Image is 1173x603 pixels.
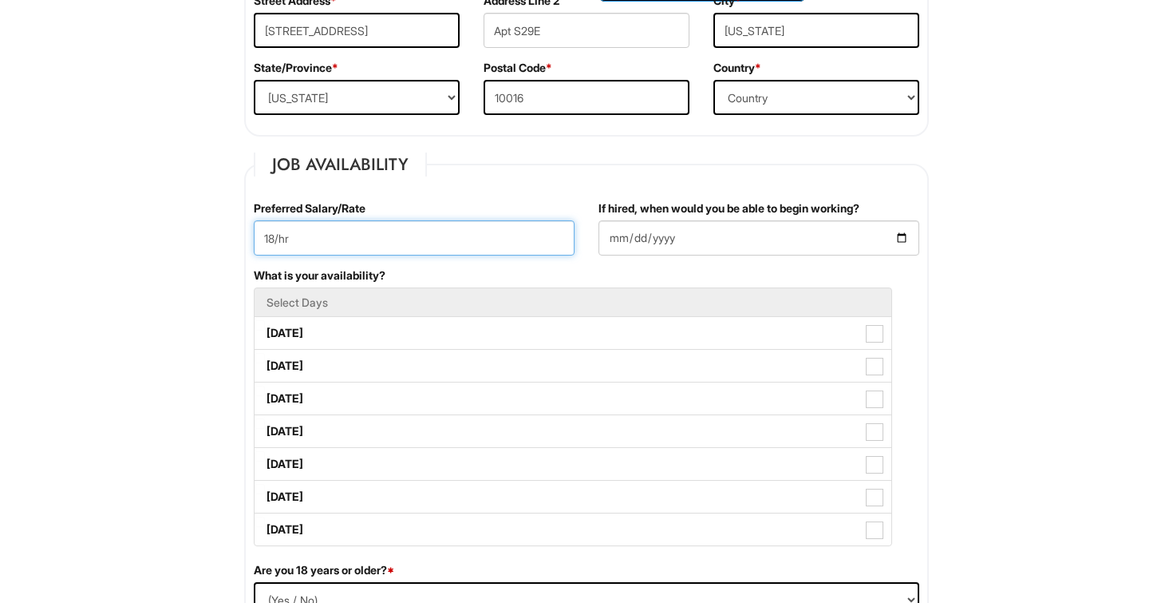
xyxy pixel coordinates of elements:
label: Are you 18 years or older? [254,562,394,578]
select: Country [713,80,919,115]
label: Postal Code [484,60,552,76]
h5: Select Days [267,296,879,308]
label: State/Province [254,60,338,76]
input: Street Address [254,13,460,48]
input: Apt., Suite, Box, etc. [484,13,689,48]
label: [DATE] [255,383,891,415]
label: [DATE] [255,415,891,447]
input: City [713,13,919,48]
select: State/Province [254,80,460,115]
label: [DATE] [255,317,891,349]
label: Preferred Salary/Rate [254,200,365,216]
input: Preferred Salary/Rate [254,220,575,256]
label: [DATE] [255,481,891,513]
input: Postal Code [484,80,689,115]
label: Country [713,60,761,76]
label: If hired, when would you be able to begin working? [598,200,859,216]
legend: Job Availability [254,153,427,177]
label: [DATE] [255,448,891,480]
label: What is your availability? [254,268,385,284]
label: [DATE] [255,514,891,545]
label: [DATE] [255,350,891,382]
